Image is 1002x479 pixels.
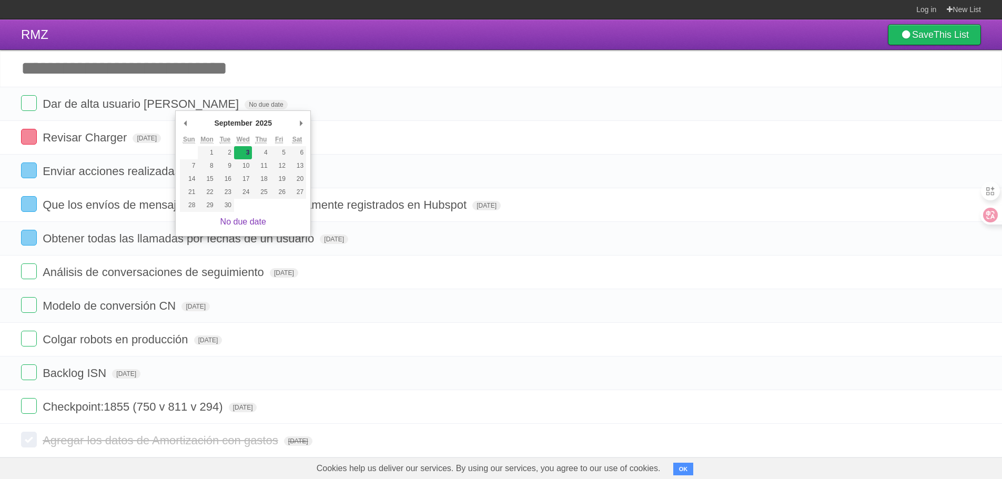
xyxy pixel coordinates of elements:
[198,159,216,172] button: 8
[296,115,306,131] button: Next Month
[252,146,270,159] button: 4
[194,335,222,345] span: [DATE]
[234,186,252,199] button: 24
[21,331,37,346] label: Done
[229,403,257,412] span: [DATE]
[216,172,234,186] button: 16
[237,136,250,144] abbr: Wednesday
[21,230,37,246] label: Done
[21,297,37,313] label: Done
[216,159,234,172] button: 9
[288,159,306,172] button: 13
[288,146,306,159] button: 6
[180,199,198,212] button: 28
[255,136,267,144] abbr: Thursday
[252,172,270,186] button: 18
[198,146,216,159] button: 1
[21,27,48,42] span: RMZ
[180,159,198,172] button: 7
[270,159,288,172] button: 12
[21,129,37,145] label: Done
[183,136,195,144] abbr: Sunday
[43,97,241,110] span: Dar de alta usuario [PERSON_NAME]
[43,299,178,312] span: Modelo de conversión CN
[43,366,109,380] span: Backlog ISN
[270,172,288,186] button: 19
[288,172,306,186] button: 20
[673,463,694,475] button: OK
[180,186,198,199] button: 21
[43,333,190,346] span: Colgar robots en producción
[198,172,216,186] button: 15
[934,29,969,40] b: This List
[234,146,252,159] button: 3
[43,266,267,279] span: Análisis de conversaciones de seguimiento
[198,186,216,199] button: 22
[216,186,234,199] button: 23
[21,364,37,380] label: Done
[180,172,198,186] button: 14
[252,159,270,172] button: 11
[43,165,239,178] span: Enviar acciones realizadas a Hubspot
[245,100,287,109] span: No due date
[21,263,37,279] label: Done
[234,159,252,172] button: 10
[43,232,317,245] span: Obtener todas las llamadas por fechas de un usuario
[270,186,288,199] button: 26
[288,186,306,199] button: 27
[198,199,216,212] button: 29
[472,201,501,210] span: [DATE]
[320,235,348,244] span: [DATE]
[43,198,469,211] span: Que los envíos de mensajes de hilos queden debidamente registrados en Hubspot
[888,24,981,45] a: SaveThis List
[216,146,234,159] button: 2
[200,136,214,144] abbr: Monday
[270,146,288,159] button: 5
[133,134,161,143] span: [DATE]
[252,186,270,199] button: 25
[292,136,302,144] abbr: Saturday
[220,136,230,144] abbr: Tuesday
[180,115,190,131] button: Previous Month
[216,199,234,212] button: 30
[270,268,298,278] span: [DATE]
[284,436,312,446] span: [DATE]
[275,136,283,144] abbr: Friday
[254,115,274,131] div: 2025
[21,398,37,414] label: Done
[212,115,254,131] div: September
[112,369,140,379] span: [DATE]
[43,131,129,144] span: Revisar Charger
[21,432,37,447] label: Done
[43,400,225,413] span: Checkpoint:1855 (750 v 811 v 294)
[21,162,37,178] label: Done
[234,172,252,186] button: 17
[306,458,671,479] span: Cookies help us deliver our services. By using our services, you agree to our use of cookies.
[43,434,281,447] span: Agregar los datos de Amortización con gastos
[21,196,37,212] label: Done
[21,95,37,111] label: Done
[220,217,266,226] a: No due date
[181,302,210,311] span: [DATE]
